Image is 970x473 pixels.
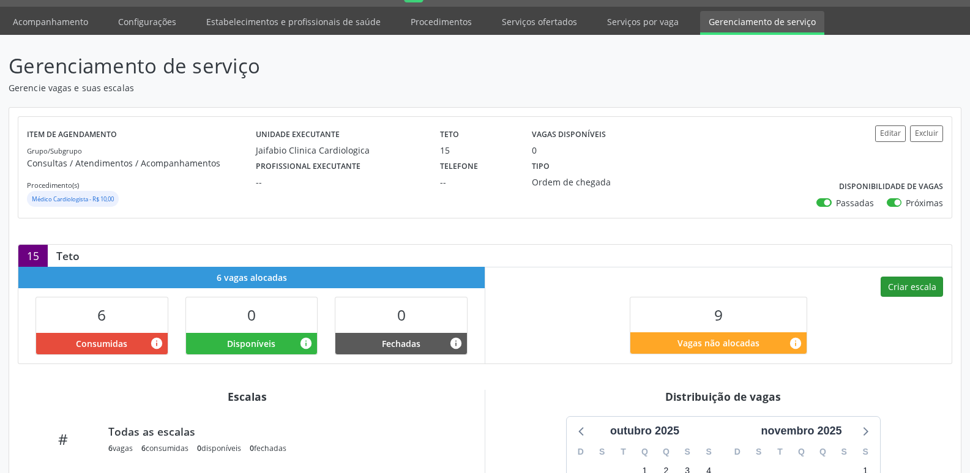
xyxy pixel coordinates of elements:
[855,442,876,461] div: S
[791,442,812,461] div: Q
[197,443,201,453] span: 0
[27,181,79,190] small: Procedimento(s)
[27,157,256,169] p: Consultas / Atendimentos / Acompanhamentos
[110,11,185,32] a: Configurações
[299,337,313,350] i: Vagas alocadas e sem marcações associadas
[227,337,275,350] span: Disponíveis
[256,157,360,176] label: Profissional executante
[440,144,515,157] div: 15
[836,196,874,209] label: Passadas
[250,443,254,453] span: 0
[655,442,677,461] div: Q
[108,443,133,453] div: vagas
[9,81,676,94] p: Gerencie vagas e suas escalas
[532,144,537,157] div: 0
[18,390,476,403] div: Escalas
[18,267,485,288] div: 6 vagas alocadas
[141,443,188,453] div: consumidas
[532,157,550,176] label: Tipo
[677,442,698,461] div: S
[247,305,256,325] span: 0
[397,305,406,325] span: 0
[532,176,652,188] div: Ordem de chegada
[714,305,723,325] span: 9
[700,11,824,35] a: Gerenciamento de serviço
[748,442,769,461] div: S
[881,277,943,297] button: Criar escala
[698,442,720,461] div: S
[141,443,146,453] span: 6
[906,196,943,209] label: Próximas
[198,11,389,32] a: Estabelecimentos e profissionais de saúde
[4,11,97,32] a: Acompanhamento
[382,337,420,350] span: Fechadas
[591,442,613,461] div: S
[32,195,114,203] small: Médico Cardiologista - R$ 10,00
[27,125,117,144] label: Item de agendamento
[494,390,952,403] div: Distribuição de vagas
[108,425,459,438] div: Todas as escalas
[634,442,655,461] div: Q
[769,442,791,461] div: T
[76,337,127,350] span: Consumidas
[440,176,515,188] div: --
[839,177,943,196] label: Disponibilidade de vagas
[250,443,286,453] div: fechadas
[256,176,422,188] div: --
[402,11,480,32] a: Procedimentos
[812,442,834,461] div: Q
[256,144,422,157] div: Jaifabio Clinica Cardiologica
[440,157,478,176] label: Telefone
[605,423,684,439] div: outubro 2025
[9,51,676,81] p: Gerenciamento de serviço
[150,337,163,350] i: Vagas alocadas que possuem marcações associadas
[570,442,592,461] div: D
[834,442,855,461] div: S
[613,442,634,461] div: T
[18,245,48,267] div: 15
[599,11,687,32] a: Serviços por vaga
[493,11,586,32] a: Serviços ofertados
[910,125,943,142] button: Excluir
[197,443,241,453] div: disponíveis
[256,125,340,144] label: Unidade executante
[449,337,463,350] i: Vagas alocadas e sem marcações associadas que tiveram sua disponibilidade fechada
[440,125,459,144] label: Teto
[48,249,88,263] div: Teto
[677,337,759,349] span: Vagas não alocadas
[26,430,100,448] div: #
[532,125,606,144] label: Vagas disponíveis
[875,125,906,142] button: Editar
[108,443,113,453] span: 6
[789,337,802,350] i: Quantidade de vagas restantes do teto de vagas
[727,442,748,461] div: D
[756,423,846,439] div: novembro 2025
[27,146,82,155] small: Grupo/Subgrupo
[97,305,106,325] span: 6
